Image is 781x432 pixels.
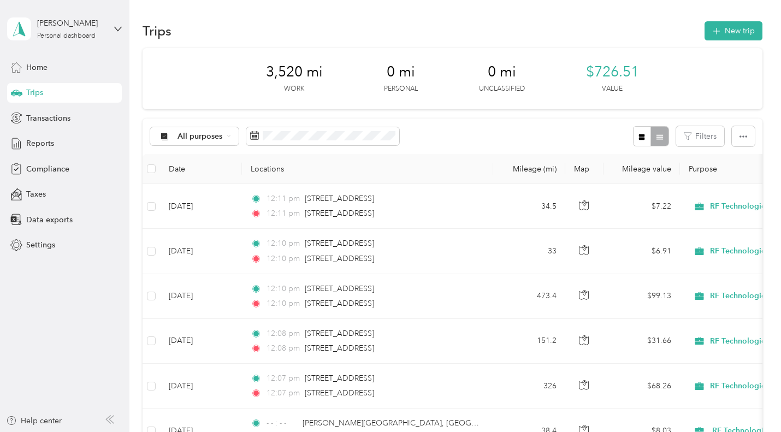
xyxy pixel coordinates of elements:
[160,184,242,229] td: [DATE]
[305,344,374,353] span: [STREET_ADDRESS]
[603,319,680,364] td: $31.66
[160,229,242,274] td: [DATE]
[160,154,242,184] th: Date
[143,25,171,37] h1: Trips
[26,188,46,200] span: Taxes
[676,126,724,146] button: Filters
[305,194,374,203] span: [STREET_ADDRESS]
[267,328,300,340] span: 12:08 pm
[603,274,680,319] td: $99.13
[6,415,62,427] button: Help center
[26,214,73,226] span: Data exports
[37,33,96,39] div: Personal dashboard
[488,63,516,81] span: 0 mi
[387,63,415,81] span: 0 mi
[267,298,300,310] span: 12:10 pm
[305,329,374,338] span: [STREET_ADDRESS]
[26,163,69,175] span: Compliance
[305,284,374,293] span: [STREET_ADDRESS]
[305,388,374,398] span: [STREET_ADDRESS]
[267,342,300,354] span: 12:08 pm
[603,229,680,274] td: $6.91
[710,246,769,256] span: RF Technologies
[305,209,374,218] span: [STREET_ADDRESS]
[603,364,680,409] td: $68.26
[284,84,304,94] p: Work
[493,154,565,184] th: Mileage (mi)
[242,154,493,184] th: Locations
[384,84,418,94] p: Personal
[479,84,525,94] p: Unclassified
[493,364,565,409] td: 326
[603,154,680,184] th: Mileage value
[267,238,300,250] span: 12:10 pm
[160,319,242,364] td: [DATE]
[602,84,623,94] p: Value
[160,274,242,319] td: [DATE]
[160,364,242,409] td: [DATE]
[710,291,769,301] span: RF Technologies
[305,239,374,248] span: [STREET_ADDRESS]
[267,283,300,295] span: 12:10 pm
[267,372,300,384] span: 12:07 pm
[493,184,565,229] td: 34.5
[493,229,565,274] td: 33
[37,17,105,29] div: [PERSON_NAME]
[710,381,769,391] span: RF Technologies
[267,253,300,265] span: 12:10 pm
[493,274,565,319] td: 473.4
[177,133,223,140] span: All purposes
[710,202,769,211] span: RF Technologies
[305,254,374,263] span: [STREET_ADDRESS]
[710,336,769,346] span: RF Technologies
[267,193,300,205] span: 12:11 pm
[26,62,48,73] span: Home
[303,418,525,428] span: [PERSON_NAME][GEOGRAPHIC_DATA], [GEOGRAPHIC_DATA]
[720,371,781,432] iframe: Everlance-gr Chat Button Frame
[586,63,639,81] span: $726.51
[26,239,55,251] span: Settings
[267,208,300,220] span: 12:11 pm
[267,417,298,429] span: - - : - -
[26,113,70,124] span: Transactions
[565,154,603,184] th: Map
[267,387,300,399] span: 12:07 pm
[26,87,43,98] span: Trips
[305,374,374,383] span: [STREET_ADDRESS]
[603,184,680,229] td: $7.22
[705,21,762,40] button: New trip
[493,319,565,364] td: 151.2
[26,138,54,149] span: Reports
[266,63,323,81] span: 3,520 mi
[305,299,374,308] span: [STREET_ADDRESS]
